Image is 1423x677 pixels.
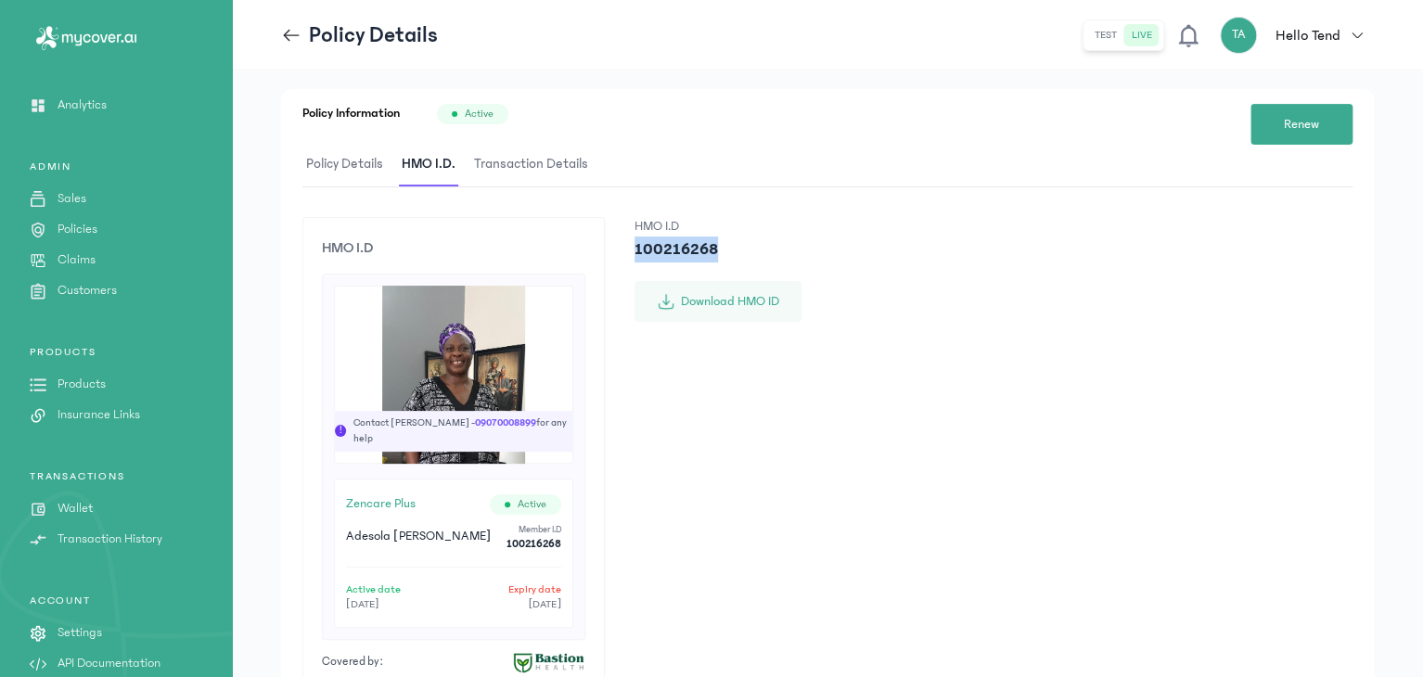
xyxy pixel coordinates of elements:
[506,522,561,537] p: Member I.D
[58,220,97,239] p: Policies
[1124,24,1160,46] button: live
[508,582,561,597] p: Expiry date
[470,143,592,186] span: Transaction Details
[508,597,561,612] p: [DATE]
[346,527,491,546] p: Adesola [PERSON_NAME]
[302,143,398,186] button: Policy Details
[58,405,140,425] p: Insurance Links
[635,281,801,322] button: Download HMO ID
[58,96,107,115] p: Analytics
[322,653,383,671] p: Covered by:
[346,582,401,597] p: Active date
[58,250,96,270] p: Claims
[335,425,346,437] span: !
[475,417,536,428] span: 09070008899
[302,104,400,124] h1: Policy Information
[58,530,162,549] p: Transaction History
[58,499,93,518] p: Wallet
[58,375,106,394] p: Products
[635,236,801,262] p: 100216268
[58,189,86,209] p: Sales
[1220,17,1374,54] button: TAHello Tend
[635,217,801,236] p: HMO I.D
[58,654,160,673] p: API Documentation
[465,107,494,121] span: Active
[518,497,546,512] span: Active
[346,597,401,612] p: [DATE]
[398,143,470,186] button: HMO I.D.
[512,651,585,673] img: bastion
[58,281,117,300] p: Customers
[302,143,387,186] span: Policy Details
[1276,24,1340,46] p: Hello Tend
[58,623,102,643] p: Settings
[506,537,561,552] p: 100216268
[398,143,459,186] span: HMO I.D.
[309,20,438,50] p: Policy Details
[1284,115,1319,134] span: Renew
[335,286,572,464] img: user id image
[1220,17,1257,54] div: TA
[1250,104,1352,145] button: Renew
[470,143,603,186] button: Transaction Details
[346,494,416,515] p: zencare plus
[1087,24,1124,46] button: test
[353,415,572,446] p: Contact [PERSON_NAME] - for any help
[322,236,585,259] p: HMO I.D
